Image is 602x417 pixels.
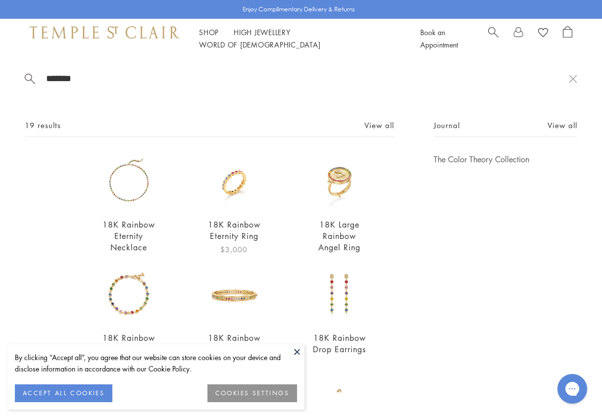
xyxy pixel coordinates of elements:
button: ACCEPT ALL COOKIES [15,384,112,402]
a: World of [DEMOGRAPHIC_DATA]World of [DEMOGRAPHIC_DATA] [199,40,320,49]
a: Book an Appointment [420,27,458,49]
a: 18K Large Rainbow Angel Ring [318,219,360,253]
a: View Wishlist [538,26,548,41]
span: $3,000 [220,244,248,255]
img: 18K Rainbow Eternity Necklace [101,154,157,210]
img: 18K Rainbow Eternity Ring [206,154,262,210]
a: Open Shopping Bag [563,26,572,51]
a: 18K Rainbow Link Bracelet [102,332,155,355]
a: 18K Rainbow Eternity Ring [208,219,260,241]
span: 19 results [25,119,61,132]
a: The Color Theory Collection [434,154,577,165]
img: AR14-RNB [311,154,367,210]
iframe: Gorgias live chat messenger [552,371,592,407]
a: View all [548,120,577,131]
a: 18K Rainbow Eternity Necklace [102,219,155,253]
button: COOKIES SETTINGS [207,384,297,402]
a: View all [364,120,394,131]
span: Journal [434,119,460,132]
a: 18K Rainbow Eternity Bracelet [208,332,260,366]
p: Enjoy Complimentary Delivery & Returns [243,4,355,14]
div: By clicking “Accept all”, you agree that our website can store cookies on your device and disclos... [15,352,297,374]
img: 18K Rainbow Eternity Bracelet [206,267,262,323]
img: 18K Rainbow Link Bracelet [101,267,157,323]
img: 18K Rainbow Drop Earrings [311,267,367,323]
a: High JewelleryHigh Jewellery [234,27,291,37]
nav: Main navigation [199,26,398,51]
a: Search [488,26,499,51]
a: 18K Rainbow Drop Earrings [313,332,366,355]
img: Temple St. Clair [30,26,179,38]
a: ShopShop [199,27,219,37]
